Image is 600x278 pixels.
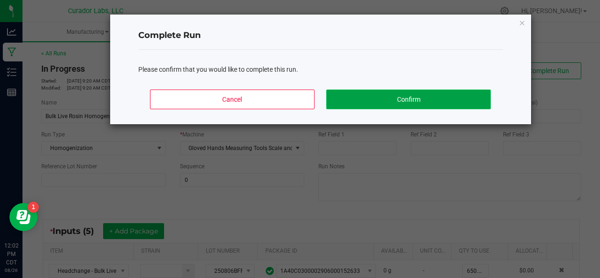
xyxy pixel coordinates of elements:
button: Cancel [150,90,314,109]
iframe: Resource center unread badge [28,202,39,213]
h4: Complete Run [138,30,503,42]
div: Please confirm that you would like to complete this run. [138,65,503,75]
button: Close [519,17,525,28]
iframe: Resource center [9,203,37,231]
button: Confirm [326,90,490,109]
